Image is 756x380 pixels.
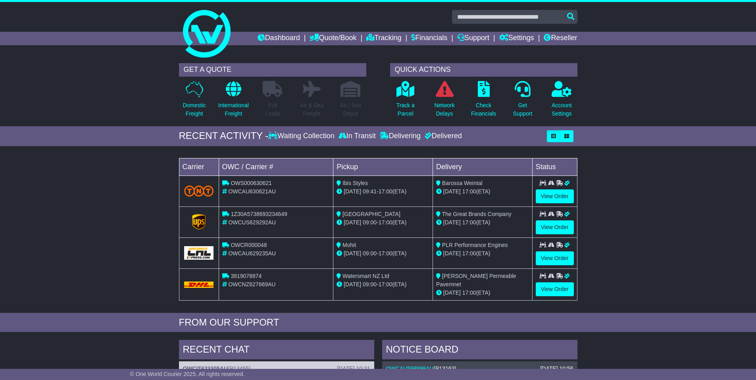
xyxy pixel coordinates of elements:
div: Waiting Collection [268,132,336,141]
span: [GEOGRAPHIC_DATA] [342,211,400,217]
div: RECENT CHAT [179,340,374,361]
td: Delivery [433,158,532,176]
a: Financials [411,32,447,45]
span: 09:00 [363,219,377,226]
span: [DATE] [443,219,461,226]
div: - (ETA) [337,218,429,227]
div: In Transit [337,132,378,141]
span: P13163 [435,365,454,372]
div: (ETA) [436,289,529,297]
a: Track aParcel [396,81,415,122]
span: [DATE] [443,250,461,257]
span: Ibis Styles [342,180,368,186]
div: FROM OUR SUPPORT [179,317,577,328]
div: - (ETA) [337,187,429,196]
a: DomesticFreight [182,81,206,122]
span: [DATE] [344,219,361,226]
a: Tracking [366,32,401,45]
a: View Order [536,220,574,234]
span: 17:00 [379,188,392,195]
span: PLR Performance Engines [442,242,508,248]
div: GET A QUOTE [179,63,366,77]
p: Get Support [513,101,532,118]
div: ( ) [386,365,573,372]
span: OWS000630621 [231,180,272,186]
a: Quote/Book [310,32,356,45]
span: [PERSON_NAME] Permeable Pavemnet [436,273,516,287]
div: NOTICE BOARD [382,340,577,361]
div: (ETA) [436,187,529,196]
span: 09:41 [363,188,377,195]
img: GetCarrierServiceLogo [184,246,214,260]
a: View Order [536,251,574,265]
span: OWCR000048 [231,242,267,248]
a: Dashboard [258,32,300,45]
td: Carrier [179,158,219,176]
span: 17:00 [462,188,476,195]
td: Pickup [333,158,433,176]
span: Mohit [342,242,356,248]
span: 17:00 [379,250,392,257]
div: Delivering [378,132,423,141]
span: OWCAU629235AU [228,250,276,257]
span: Barossa Weintal [442,180,483,186]
span: 3819078874 [231,273,262,279]
p: Full Loads [263,101,283,118]
span: 17:00 [462,289,476,296]
div: - (ETA) [337,280,429,289]
p: Check Financials [471,101,496,118]
span: OWCNZ627669AU [228,281,275,287]
p: International Freight [218,101,249,118]
span: [DATE] [344,188,361,195]
span: The Great Brands Company [442,211,512,217]
span: [DATE] [344,250,361,257]
span: 1Z30A5738693234649 [231,211,287,217]
span: 17:00 [462,219,476,226]
img: GetCarrierServiceLogo [192,214,206,230]
a: GetSupport [512,81,533,122]
span: 09:00 [363,250,377,257]
span: OWCUS629292AU [228,219,276,226]
div: ( ) [183,365,370,372]
div: QUICK ACTIONS [390,63,577,77]
span: 17:00 [379,281,392,287]
div: (ETA) [436,249,529,258]
p: Network Delays [434,101,454,118]
span: 17:00 [462,250,476,257]
a: AccountSettings [551,81,572,122]
div: Delivered [423,132,462,141]
p: Air & Sea Freight [300,101,323,118]
p: Air / Sea Depot [340,101,362,118]
div: [DATE] 10:21 [337,365,370,372]
span: [DATE] [443,188,461,195]
span: [DATE] [443,289,461,296]
img: TNT_Domestic.png [184,185,214,196]
span: P13455 [230,365,249,372]
img: DHL.png [184,282,214,288]
a: InternationalFreight [218,81,249,122]
span: Watersmart NZ Ltd [342,273,389,279]
a: Settings [499,32,534,45]
a: CheckFinancials [471,81,496,122]
p: Track a Parcel [396,101,415,118]
span: OWCAU630621AU [228,188,276,195]
a: Reseller [544,32,577,45]
a: NetworkDelays [434,81,455,122]
p: Account Settings [552,101,572,118]
p: Domestic Freight [183,101,206,118]
span: 09:00 [363,281,377,287]
span: 17:00 [379,219,392,226]
td: Status [532,158,577,176]
span: [DATE] [344,281,361,287]
a: OWCIT623305AU [183,365,228,372]
a: OWCAU598899AU [386,365,434,372]
div: (ETA) [436,218,529,227]
a: View Order [536,282,574,296]
span: © One World Courier 2025. All rights reserved. [130,371,245,377]
div: [DATE] 10:56 [540,365,573,372]
div: RECENT ACTIVITY - [179,130,269,142]
td: OWC / Carrier # [219,158,333,176]
a: Support [457,32,489,45]
a: View Order [536,189,574,203]
div: - (ETA) [337,249,429,258]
